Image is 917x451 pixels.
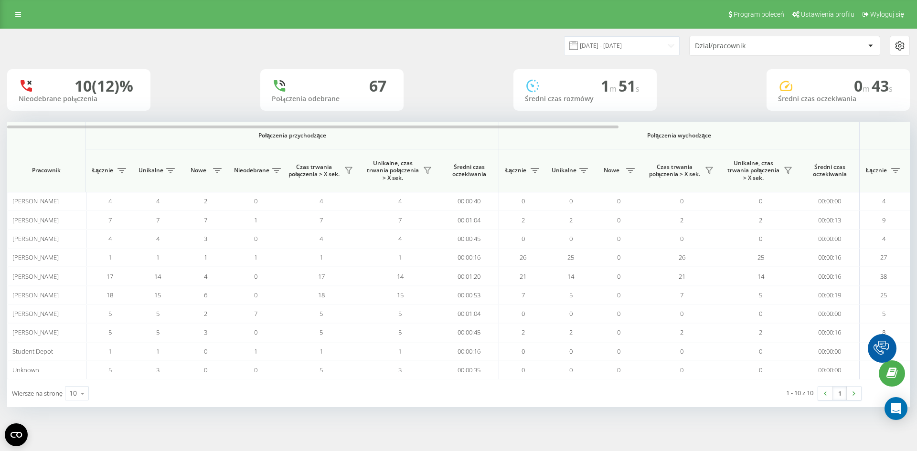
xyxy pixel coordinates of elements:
span: 2 [569,328,573,336]
div: 10 (12)% [75,77,133,95]
span: [PERSON_NAME] [12,272,59,281]
span: 0 [617,291,620,299]
span: Czas trwania połączenia > X sek. [287,163,341,178]
span: [PERSON_NAME] [12,197,59,205]
span: 6 [204,291,207,299]
span: 7 [398,216,402,224]
span: 0 [254,197,257,205]
div: Połączenia odebrane [272,95,392,103]
span: 0 [522,309,525,318]
div: Open Intercom Messenger [885,397,907,420]
span: 8 [882,328,885,336]
span: 7 [204,216,207,224]
span: 21 [679,272,685,281]
span: 0 [617,234,620,243]
span: Program poleceń [734,10,784,18]
span: 1 [254,216,257,224]
span: 2 [204,197,207,205]
span: m [863,84,872,94]
span: 4 [398,234,402,243]
span: 7 [522,291,525,299]
span: 14 [397,272,404,281]
span: 4 [108,197,112,205]
td: 00:00:00 [800,192,860,210]
span: Czas trwania połączenia > X sek. [647,163,702,178]
span: 1 [320,253,323,262]
td: 00:00:45 [439,323,499,342]
span: 0 [569,309,573,318]
td: 00:01:04 [439,304,499,323]
span: Łącznie [91,167,115,174]
span: 3 [204,234,207,243]
span: Łącznie [504,167,528,174]
span: [PERSON_NAME] [12,309,59,318]
td: 00:00:40 [439,192,499,210]
span: 2 [759,216,762,224]
span: 5 [882,309,885,318]
span: s [889,84,893,94]
span: 0 [254,272,257,281]
span: 0 [569,366,573,374]
span: 1 [601,75,618,96]
span: 0 [254,366,257,374]
span: 5 [398,309,402,318]
span: 3 [398,366,402,374]
span: [PERSON_NAME] [12,216,59,224]
span: Nowe [186,167,210,174]
span: 5 [759,291,762,299]
button: Open CMP widget [5,423,28,446]
span: Połączenia przychodzące [111,132,474,139]
span: 5 [320,328,323,336]
span: 5 [569,291,573,299]
span: 5 [108,366,112,374]
span: 0 [680,366,683,374]
span: 4 [156,197,160,205]
span: 0 [680,197,683,205]
span: 4 [320,234,323,243]
span: 0 [680,347,683,356]
span: Nowe [599,167,623,174]
td: 00:00:13 [800,210,860,229]
span: m [609,84,618,94]
span: 2 [204,309,207,318]
span: s [636,84,640,94]
span: 3 [204,328,207,336]
td: 00:01:20 [439,267,499,285]
span: Unikalne [139,167,163,174]
span: [PERSON_NAME] [12,234,59,243]
span: Połączenia wychodzące [522,132,837,139]
span: Unikalne, czas trwania połączenia > X sek. [726,159,781,182]
span: 0 [617,309,620,318]
span: 0 [680,309,683,318]
td: 00:00:00 [800,361,860,379]
span: 0 [522,366,525,374]
span: Średni czas oczekiwania [807,163,852,178]
span: 5 [156,328,160,336]
span: Wyloguj się [870,10,904,18]
span: 2 [759,328,762,336]
td: 00:00:16 [439,342,499,361]
div: 67 [369,77,386,95]
span: 5 [108,328,112,336]
span: 17 [318,272,325,281]
span: 15 [154,291,161,299]
span: [PERSON_NAME] [12,253,59,262]
span: 1 [254,253,257,262]
span: 0 [759,197,762,205]
span: 18 [107,291,113,299]
span: 7 [320,216,323,224]
div: Dział/pracownik [695,42,809,50]
span: 0 [569,347,573,356]
span: 2 [680,328,683,336]
span: Średni czas oczekiwania [447,163,491,178]
span: 5 [320,309,323,318]
span: 1 [108,347,112,356]
span: 26 [520,253,526,262]
span: 14 [567,272,574,281]
td: 00:00:00 [800,304,860,323]
span: 18 [318,291,325,299]
span: 21 [520,272,526,281]
span: 0 [254,234,257,243]
span: 7 [680,291,683,299]
span: 26 [679,253,685,262]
